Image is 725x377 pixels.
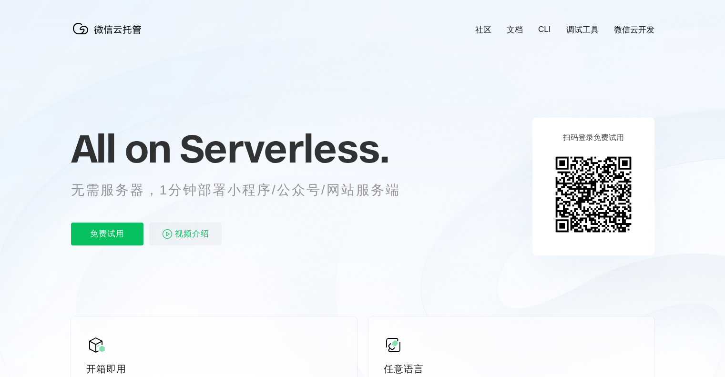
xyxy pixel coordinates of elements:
a: CLI [538,25,551,34]
p: 无需服务器，1分钟部署小程序/公众号/网站服务端 [71,181,418,200]
a: 社区 [475,24,491,35]
a: 微信云开发 [614,24,654,35]
p: 扫码登录免费试用 [563,133,624,143]
img: video_play.svg [162,228,173,240]
a: 微信云托管 [71,31,147,40]
span: Serverless. [180,124,389,172]
span: 视频介绍 [175,223,209,245]
a: 文档 [507,24,523,35]
img: 微信云托管 [71,19,147,38]
p: 免费试用 [71,223,143,245]
p: 开箱即用 [86,362,342,376]
p: 任意语言 [384,362,639,376]
a: 调试工具 [566,24,599,35]
span: All on [71,124,171,172]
